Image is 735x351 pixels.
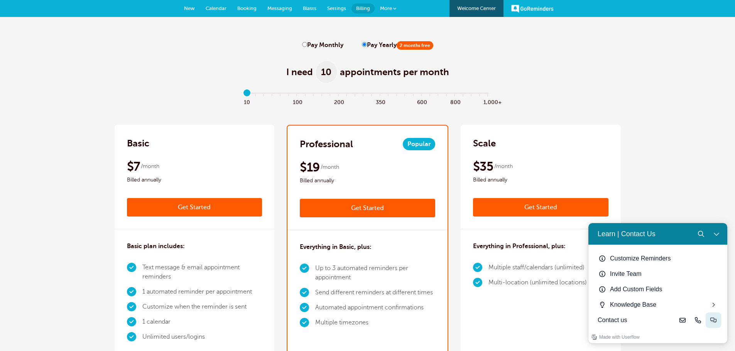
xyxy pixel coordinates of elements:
span: Calendar [206,5,226,11]
li: Customize when the reminder is sent [142,299,262,314]
label: Pay Monthly [302,42,343,49]
li: 1 calendar [142,314,262,329]
h2: Scale [473,137,496,149]
span: 100 [293,97,301,106]
span: Billed annually [127,175,262,185]
span: 10 [243,97,252,106]
span: Booking [237,5,257,11]
li: Multi-location (unlimited locations) [488,275,587,290]
span: 600 [417,97,426,106]
span: appointments per month [340,66,449,78]
li: Multiple timezones [315,315,435,330]
span: $19 [300,160,319,175]
span: 200 [334,97,343,106]
span: 350 [376,97,384,106]
a: Billing [351,3,375,13]
li: Text message & email appointment reminders [142,260,262,284]
li: Up to 3 automated reminders per appointment [315,261,435,285]
h3: Basic plan includes: [127,242,185,251]
li: Automated appointment confirmations [315,300,435,315]
span: /month [141,162,159,171]
span: 10 [316,61,337,83]
li: Multiple staff/calendars (unlimited) [488,260,587,275]
a: Get Started [473,198,608,217]
span: /month [321,163,339,172]
span: Billed annually [300,176,435,185]
span: 800 [450,97,459,106]
li: 1 automated reminder per appointment [142,284,262,299]
span: Blasts [303,5,316,11]
input: Pay Monthly [302,42,307,47]
li: Unlimited users/logins [142,329,262,344]
span: Billed annually [473,175,608,185]
span: $35 [473,159,493,174]
span: Settings [327,5,346,11]
span: 2 months free [397,41,433,50]
h3: Everything in Basic, plus: [300,242,372,252]
span: Popular [403,138,435,150]
a: Get Started [300,199,435,217]
h2: Basic [127,137,149,149]
h2: Professional [300,138,353,150]
span: I need [286,66,313,78]
span: Messaging [267,5,292,11]
iframe: Resource center [588,223,727,343]
input: Pay Yearly2 months free [362,42,367,47]
span: /month [494,162,513,171]
span: 1,000+ [483,97,492,106]
h3: Everything in Professional, plus: [473,242,566,251]
label: Pay Yearly [362,42,433,49]
span: Billing [356,5,370,11]
span: More [380,5,392,11]
span: New [184,5,195,11]
a: Get Started [127,198,262,217]
li: Send different reminders at different times [315,285,435,300]
span: $7 [127,159,140,174]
